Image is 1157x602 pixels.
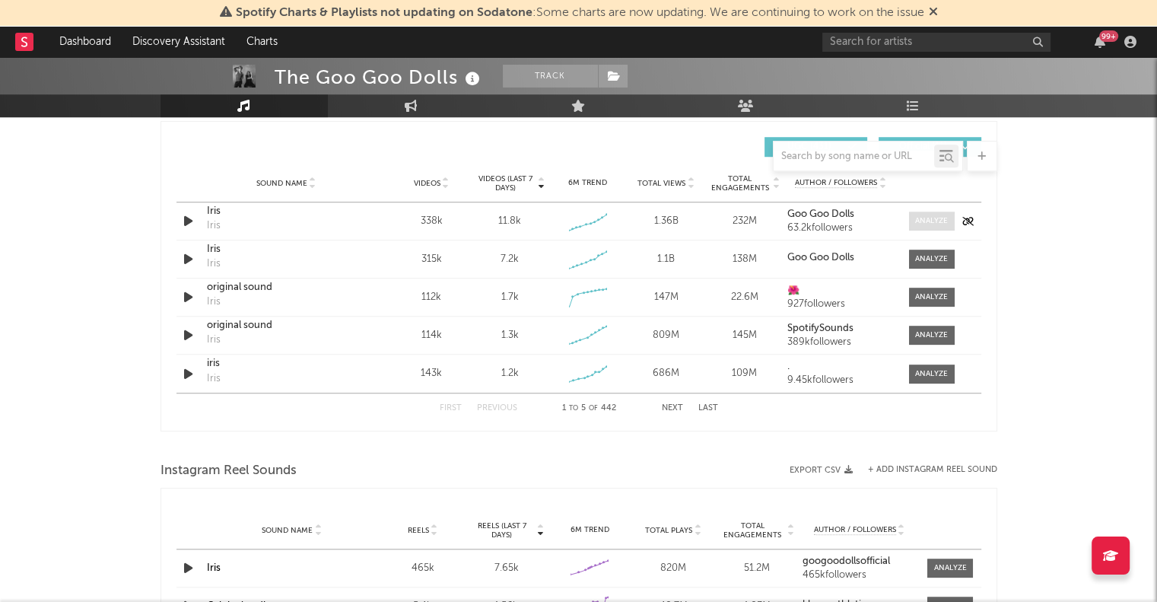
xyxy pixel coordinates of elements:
[49,27,122,57] a: Dashboard
[635,561,711,576] div: 820M
[787,285,799,295] strong: 🌺
[207,563,221,573] a: Iris
[236,7,924,19] span: : Some charts are now updating. We are continuing to work on the issue
[787,375,893,386] div: 9.45k followers
[795,178,877,188] span: Author / Followers
[236,7,532,19] span: Spotify Charts & Playlists not updating on Sodatone
[552,177,623,189] div: 6M Trend
[709,290,780,305] div: 22.6M
[498,214,521,229] div: 11.8k
[698,404,718,412] button: Last
[631,252,701,267] div: 1.1B
[764,137,867,157] button: UGC(431)
[396,252,467,267] div: 315k
[440,404,462,412] button: First
[501,290,518,305] div: 1.7k
[787,299,893,310] div: 927 followers
[396,290,467,305] div: 112k
[645,526,692,535] span: Total Plays
[803,556,890,566] strong: googoodollsofficial
[774,151,934,163] input: Search by song name or URL
[787,209,854,219] strong: Goo Goo Dolls
[1099,30,1118,42] div: 99 +
[552,524,628,536] div: 6M Trend
[207,318,366,333] a: original sound
[787,223,893,234] div: 63.2k followers
[787,285,893,296] a: 🌺
[709,174,771,193] span: Total Engagements
[503,65,598,88] button: Track
[631,290,701,305] div: 147M
[236,27,288,57] a: Charts
[709,328,780,343] div: 145M
[207,242,366,257] a: Iris
[1095,36,1105,48] button: 99+
[396,214,467,229] div: 338k
[719,561,795,576] div: 51.2M
[662,404,683,412] button: Next
[709,214,780,229] div: 232M
[207,256,221,272] div: Iris
[787,209,893,220] a: Goo Goo Dolls
[787,253,854,263] strong: Goo Goo Dolls
[501,328,518,343] div: 1.3k
[787,362,893,372] a: .
[207,280,366,295] a: original sound
[396,366,467,381] div: 143k
[929,7,938,19] span: Dismiss
[477,404,517,412] button: Previous
[262,526,313,535] span: Sound Name
[414,179,440,188] span: Videos
[122,27,236,57] a: Discovery Assistant
[787,323,893,334] a: SpotifySounds
[787,362,790,371] strong: .
[709,252,780,267] div: 138M
[207,204,366,219] a: Iris
[275,65,484,90] div: The Goo Goo Dolls
[408,526,429,535] span: Reels
[469,521,536,540] span: Reels (last 7 days)
[501,252,519,267] div: 7.2k
[803,556,917,567] a: googoodollsofficial
[256,179,307,188] span: Sound Name
[853,466,997,474] div: + Add Instagram Reel Sound
[396,328,467,343] div: 114k
[207,356,366,371] a: iris
[631,366,701,381] div: 686M
[803,570,917,581] div: 465k followers
[207,371,221,387] div: Iris
[879,137,981,157] button: Official(11)
[787,253,893,263] a: Goo Goo Dolls
[822,33,1051,52] input: Search for artists
[814,525,896,535] span: Author / Followers
[474,174,536,193] span: Videos (last 7 days)
[631,328,701,343] div: 809M
[207,218,221,234] div: Iris
[589,405,598,412] span: of
[207,333,221,348] div: Iris
[709,366,780,381] div: 109M
[548,400,631,418] div: 1 5 442
[207,295,221,310] div: Iris
[787,337,893,348] div: 389k followers
[501,366,518,381] div: 1.2k
[787,323,853,333] strong: SpotifySounds
[719,521,786,540] span: Total Engagements
[385,561,461,576] div: 465k
[631,214,701,229] div: 1.36B
[161,462,297,480] span: Instagram Reel Sounds
[868,466,997,474] button: + Add Instagram Reel Sound
[469,561,545,576] div: 7.65k
[790,466,853,475] button: Export CSV
[569,405,578,412] span: to
[637,179,685,188] span: Total Views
